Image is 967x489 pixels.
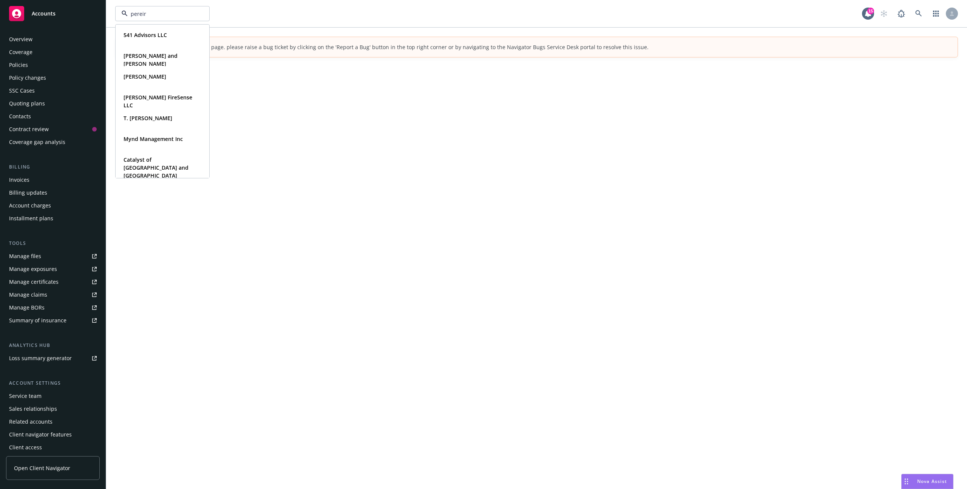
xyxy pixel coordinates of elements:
[894,6,909,21] a: Report a Bug
[32,11,56,17] span: Accounts
[6,403,100,415] a: Sales relationships
[9,85,35,97] div: SSC Cases
[6,276,100,288] a: Manage certificates
[124,115,172,122] strong: T. [PERSON_NAME]
[9,441,42,453] div: Client access
[901,474,953,489] button: Nova Assist
[6,429,100,441] a: Client navigator features
[6,263,100,275] a: Manage exposures
[6,85,100,97] a: SSC Cases
[6,289,100,301] a: Manage claims
[9,97,45,110] div: Quoting plans
[9,416,53,428] div: Related accounts
[9,289,47,301] div: Manage claims
[14,464,70,472] span: Open Client Navigator
[6,187,100,199] a: Billing updates
[917,478,947,484] span: Nova Assist
[6,136,100,148] a: Coverage gap analysis
[9,200,51,212] div: Account charges
[6,97,100,110] a: Quoting plans
[6,110,100,122] a: Contacts
[9,136,65,148] div: Coverage gap analysis
[124,94,192,109] strong: [PERSON_NAME] FireSense LLC
[6,123,100,135] a: Contract review
[9,212,53,224] div: Installment plans
[9,46,32,58] div: Coverage
[6,3,100,24] a: Accounts
[124,31,167,39] strong: 541 Advisors LLC
[6,441,100,453] a: Client access
[124,156,188,187] strong: Catalyst of [GEOGRAPHIC_DATA] and [GEOGRAPHIC_DATA] counties
[902,474,911,489] div: Drag to move
[6,59,100,71] a: Policies
[6,390,100,402] a: Service team
[6,240,100,247] div: Tools
[128,10,194,18] input: Filter by keyword
[9,403,57,415] div: Sales relationships
[928,6,944,21] a: Switch app
[9,250,41,262] div: Manage files
[6,200,100,212] a: Account charges
[9,72,46,84] div: Policy changes
[867,8,874,14] div: 15
[124,135,183,142] strong: Mynd Management Inc
[6,352,100,364] a: Loss summary generator
[9,59,28,71] div: Policies
[6,416,100,428] a: Related accounts
[6,46,100,58] a: Coverage
[9,429,72,441] div: Client navigator features
[122,43,952,51] div: You don't have access to enter this page. please raise a bug ticket by clicking on the 'Report a ...
[9,110,31,122] div: Contacts
[9,314,66,327] div: Summary of insurance
[124,52,178,67] strong: [PERSON_NAME] and [PERSON_NAME]
[9,263,57,275] div: Manage exposures
[9,352,72,364] div: Loss summary generator
[9,123,49,135] div: Contract review
[6,302,100,314] a: Manage BORs
[6,314,100,327] a: Summary of insurance
[6,212,100,224] a: Installment plans
[6,72,100,84] a: Policy changes
[124,73,166,80] strong: [PERSON_NAME]
[9,174,29,186] div: Invoices
[9,390,42,402] div: Service team
[9,33,32,45] div: Overview
[6,250,100,262] a: Manage files
[911,6,926,21] a: Search
[6,163,100,171] div: Billing
[876,6,891,21] a: Start snowing
[6,33,100,45] a: Overview
[6,174,100,186] a: Invoices
[9,187,47,199] div: Billing updates
[9,302,45,314] div: Manage BORs
[6,379,100,387] div: Account settings
[9,276,59,288] div: Manage certificates
[6,342,100,349] div: Analytics hub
